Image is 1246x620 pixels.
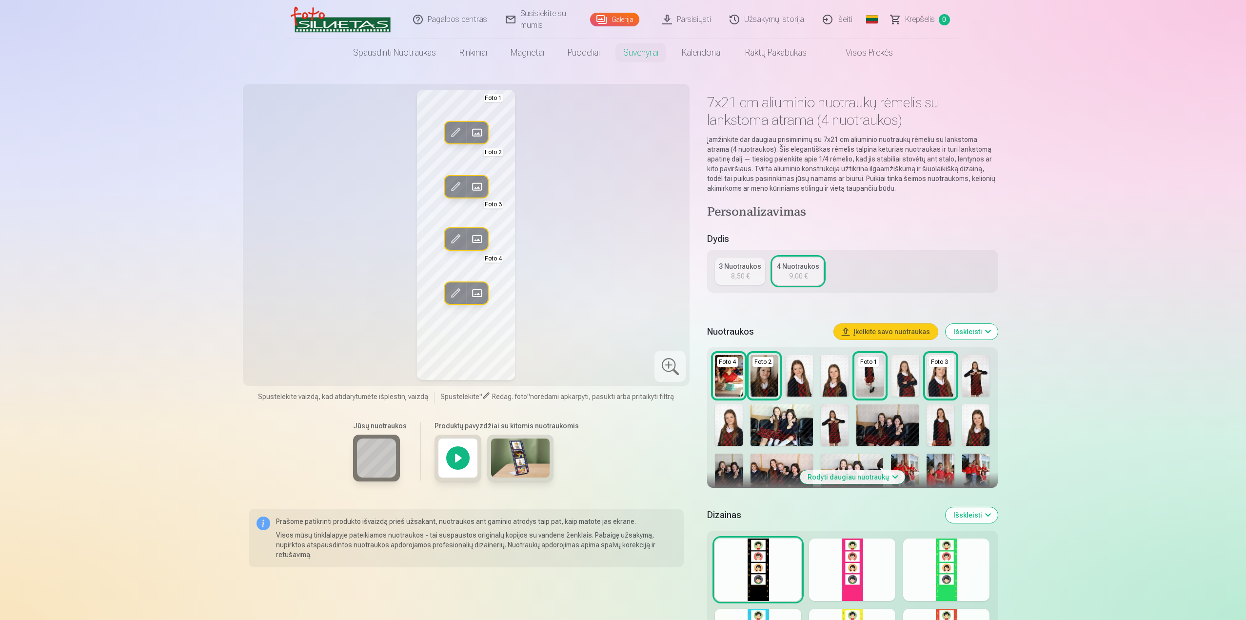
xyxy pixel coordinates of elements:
[479,393,482,400] span: "
[777,261,819,271] div: 4 Nuotraukos
[530,393,674,400] span: norėdami apkarpyti, pasukti arba pritaikyti filtrą
[752,357,773,367] div: Foto 2
[715,258,765,285] a: 3 Nuotraukos8,50 €
[731,271,750,281] div: 8,50 €
[717,357,738,367] div: Foto 4
[707,94,997,129] h1: 7x21 cm aliuminio nuotraukų rėmelis su lankstoma atrama (4 nuotraukos)
[276,530,676,560] p: Visos mūsų tinklalapyje pateikiamos nuotraukos - tai suspaustos originalų kopijos su vandens ženk...
[707,325,826,339] h5: Nuotraukos
[527,393,530,400] span: "
[834,324,938,340] button: Įkelkite savo nuotraukas
[773,258,823,285] a: 4 Nuotraukos9,00 €
[707,232,997,246] h5: Dydis
[905,14,935,25] span: Krepšelis
[556,39,612,66] a: Puodeliai
[789,271,808,281] div: 9,00 €
[258,392,428,401] span: Spustelėkite vaizdą, kad atidarytumėte išplėstinį vaizdą
[499,39,556,66] a: Magnetai
[353,421,407,431] h6: Jūsų nuotraukos
[939,14,950,25] span: 0
[818,39,905,66] a: Visos prekės
[431,421,579,431] h6: Produktų pavyzdžiai su kitomis nuotraukomis
[440,393,479,400] span: Spustelėkite
[733,39,818,66] a: Raktų pakabukas
[612,39,670,66] a: Suvenyrai
[946,324,998,340] button: Išskleisti
[590,13,639,26] a: Galerija
[276,517,676,526] p: Prašome patikrinti produkto išvaizdą prieš užsakant, nuotraukos ant gaminio atrodys taip pat, kai...
[707,508,937,522] h5: Dizainas
[929,357,950,367] div: Foto 3
[448,39,499,66] a: Rinkiniai
[707,135,997,193] p: Įamžinkite dar daugiau prisiminimų su 7x21 cm aliuminio nuotraukų rėmeliu su lankstoma atrama (4 ...
[858,357,879,367] div: Foto 1
[341,39,448,66] a: Spausdinti nuotraukas
[719,261,761,271] div: 3 Nuotraukos
[946,507,998,523] button: Išskleisti
[670,39,733,66] a: Kalendoriai
[492,393,527,400] span: Redag. foto
[291,4,391,35] img: /v3
[707,205,997,220] h4: Personalizavimas
[800,470,905,484] button: Rodyti daugiau nuotraukų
